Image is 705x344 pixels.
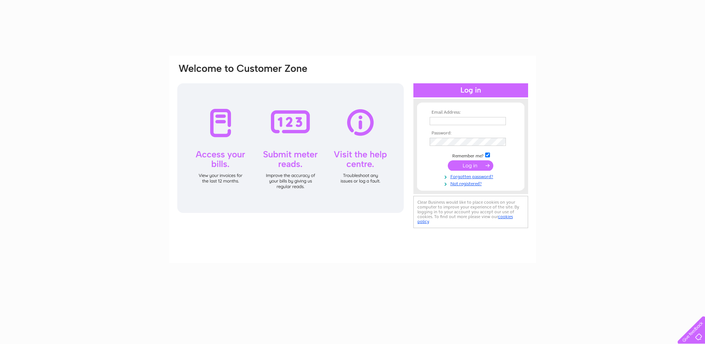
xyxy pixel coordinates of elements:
[430,173,514,180] a: Forgotten password?
[448,160,493,171] input: Submit
[428,131,514,136] th: Password:
[413,196,528,228] div: Clear Business would like to place cookies on your computer to improve your experience of the sit...
[428,110,514,115] th: Email Address:
[417,214,513,224] a: cookies policy
[430,180,514,187] a: Not registered?
[428,151,514,159] td: Remember me?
